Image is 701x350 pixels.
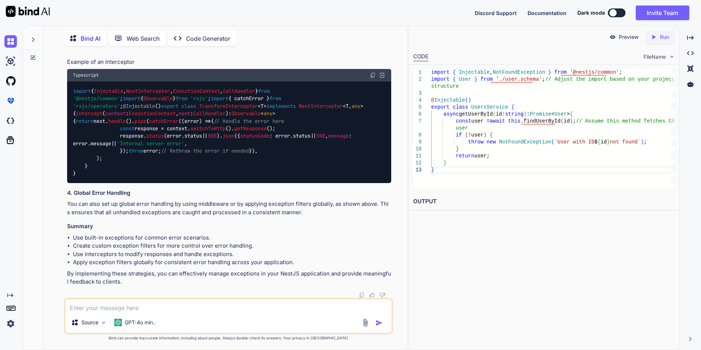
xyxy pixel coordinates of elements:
[223,133,234,139] span: json
[548,69,551,75] span: }
[379,292,385,298] img: dislike
[76,110,102,117] span: intercept
[94,88,123,94] span: Injectable
[453,69,456,75] span: {
[431,97,434,103] span: @
[359,292,365,298] img: copy
[453,76,456,82] span: {
[193,110,225,117] span: CallHandler
[598,139,601,145] span: {
[4,95,17,107] img: premium
[120,125,135,132] span: const
[609,34,616,40] img: preview
[4,55,17,68] img: ai-studio
[567,111,570,117] span: >
[459,69,490,75] span: Injectable
[369,292,375,298] img: like
[468,139,484,145] span: throw
[413,118,422,125] div: 7
[570,118,573,124] span: )
[413,132,422,139] div: 8
[554,69,567,75] span: from
[129,110,176,117] span: ExecutionContext
[73,87,366,177] code: { , , , } ; { } ; { catchError } ; () <T> <T, > { ( : , : ): < > { next. (). ( ( { response = con...
[379,72,385,79] img: Open in Browser
[258,88,270,94] span: from
[475,9,517,17] button: Discord Support
[444,160,447,166] span: }
[636,6,689,20] button: Invite Team
[577,9,605,17] span: Dark mode
[81,319,98,326] p: Source
[530,111,551,117] span: Promise
[413,104,422,111] div: 5
[352,103,360,109] span: any
[493,111,496,117] span: (
[496,111,505,117] span: id:
[468,97,471,103] span: )
[480,76,493,82] span: from
[223,88,255,94] span: CallHandler
[67,200,391,216] p: You can also set up global error handling by using middleware or by applying exception filters gl...
[190,95,208,102] span: 'rxjs'
[129,147,143,154] span: throw
[570,111,573,117] span: {
[542,76,545,82] span: ;
[431,83,459,89] span: structure
[413,146,422,153] div: 10
[453,104,468,110] span: class
[576,118,678,124] span: // Assume this method fetches the
[67,270,391,286] p: By implementing these strategies, you can effectively manage exceptions in your NestJS applicatio...
[434,97,465,103] span: Injectable
[619,69,622,75] span: ;
[73,242,391,250] li: Create custom exception filters for more control over error handling.
[554,111,567,117] span: User
[73,88,91,94] span: import
[67,222,391,231] h3: Summary
[641,139,643,145] span: )
[231,110,261,117] span: Observable
[508,118,521,124] span: this
[669,54,675,60] img: chevron down
[179,110,190,117] span: next
[214,118,284,124] span: // Handle the error here
[471,104,508,110] span: UsersService
[465,132,468,138] span: (
[81,34,100,43] p: Bind AI
[413,160,422,167] div: 12
[269,95,281,102] span: from
[528,9,566,17] button: Documentation
[114,319,122,326] img: GPT-4o mini
[123,103,155,109] span: @Injectable
[413,52,429,61] div: CODE
[181,103,196,109] span: class
[143,95,173,102] span: Observable
[499,139,551,145] span: NotFoundException
[161,147,249,154] span: // Rethrow the error if needed
[4,35,17,48] img: chat
[487,139,496,145] span: new
[73,234,391,242] li: Use built-in exceptions for common error scenarios.
[117,140,184,147] span: 'Internal server error'
[190,125,225,132] span: switchToHttp
[73,72,99,78] span: Typescript
[554,139,594,145] span: `User with ID
[293,133,311,139] span: status
[644,139,647,145] span: ;
[361,318,370,327] img: attachment
[240,133,269,139] span: statusCode
[267,103,296,109] span: implements
[149,118,179,124] span: catchError
[643,53,666,61] span: FileName
[594,139,597,145] span: $
[493,69,545,75] span: NotFoundException
[456,125,468,131] span: user
[551,139,554,145] span: (
[564,118,570,124] span: id
[199,103,258,109] span: TransformInterceptor
[234,125,267,132] span: getResponse
[413,139,422,146] div: 9
[211,95,228,102] span: import
[67,58,391,66] h4: Example of an Interceptor
[161,103,179,109] span: export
